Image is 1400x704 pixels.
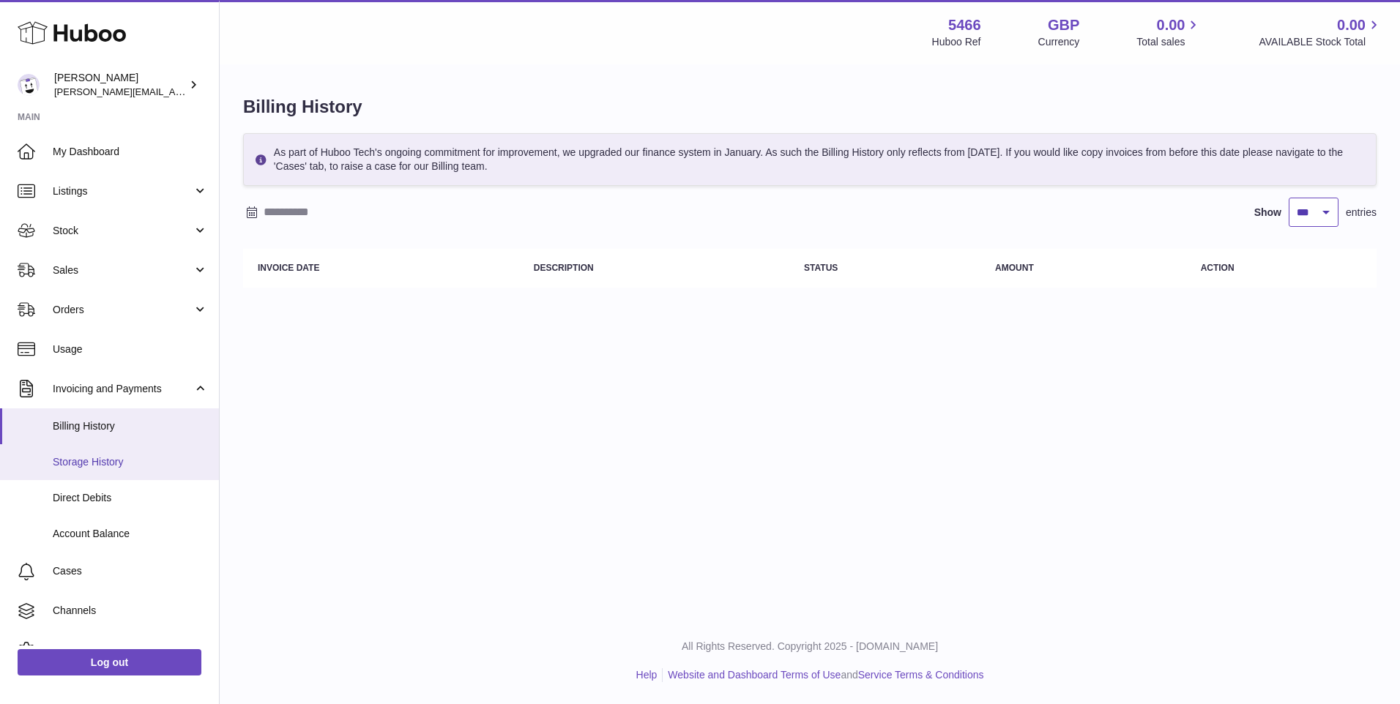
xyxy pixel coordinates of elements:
p: All Rights Reserved. Copyright 2025 - [DOMAIN_NAME] [231,640,1388,654]
a: 0.00 AVAILABLE Stock Total [1259,15,1382,49]
span: AVAILABLE Stock Total [1259,35,1382,49]
span: Account Balance [53,527,208,541]
span: My Dashboard [53,145,208,159]
span: Total sales [1136,35,1202,49]
span: Sales [53,263,193,277]
h1: Billing History [243,95,1377,119]
span: Cases [53,564,208,578]
div: [PERSON_NAME] [54,71,186,99]
span: 0.00 [1337,15,1366,35]
a: Service Terms & Conditions [858,669,984,681]
img: thomas@sugaring.london [18,74,40,96]
span: Settings [53,643,208,657]
span: Direct Debits [53,491,208,505]
div: As part of Huboo Tech's ongoing commitment for improvement, we upgraded our finance system in Jan... [243,133,1377,186]
span: 0.00 [1157,15,1185,35]
a: Website and Dashboard Terms of Use [668,669,841,681]
span: Invoicing and Payments [53,382,193,396]
label: Show [1254,206,1281,220]
div: Currency [1038,35,1080,49]
strong: Description [534,263,594,273]
strong: 5466 [948,15,981,35]
strong: Action [1201,263,1235,273]
div: Huboo Ref [932,35,981,49]
span: Billing History [53,419,208,433]
span: Channels [53,604,208,618]
a: 0.00 Total sales [1136,15,1202,49]
a: Help [636,669,658,681]
span: [PERSON_NAME][EMAIL_ADDRESS][DOMAIN_NAME] [54,86,294,97]
strong: Invoice Date [258,263,319,273]
span: Orders [53,303,193,317]
span: Stock [53,224,193,238]
span: Listings [53,184,193,198]
span: Storage History [53,455,208,469]
a: Log out [18,649,201,675]
span: Usage [53,342,208,356]
strong: GBP [1048,15,1079,35]
li: and [663,668,983,682]
span: entries [1346,206,1377,220]
strong: Status [804,263,838,273]
strong: Amount [995,263,1034,273]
